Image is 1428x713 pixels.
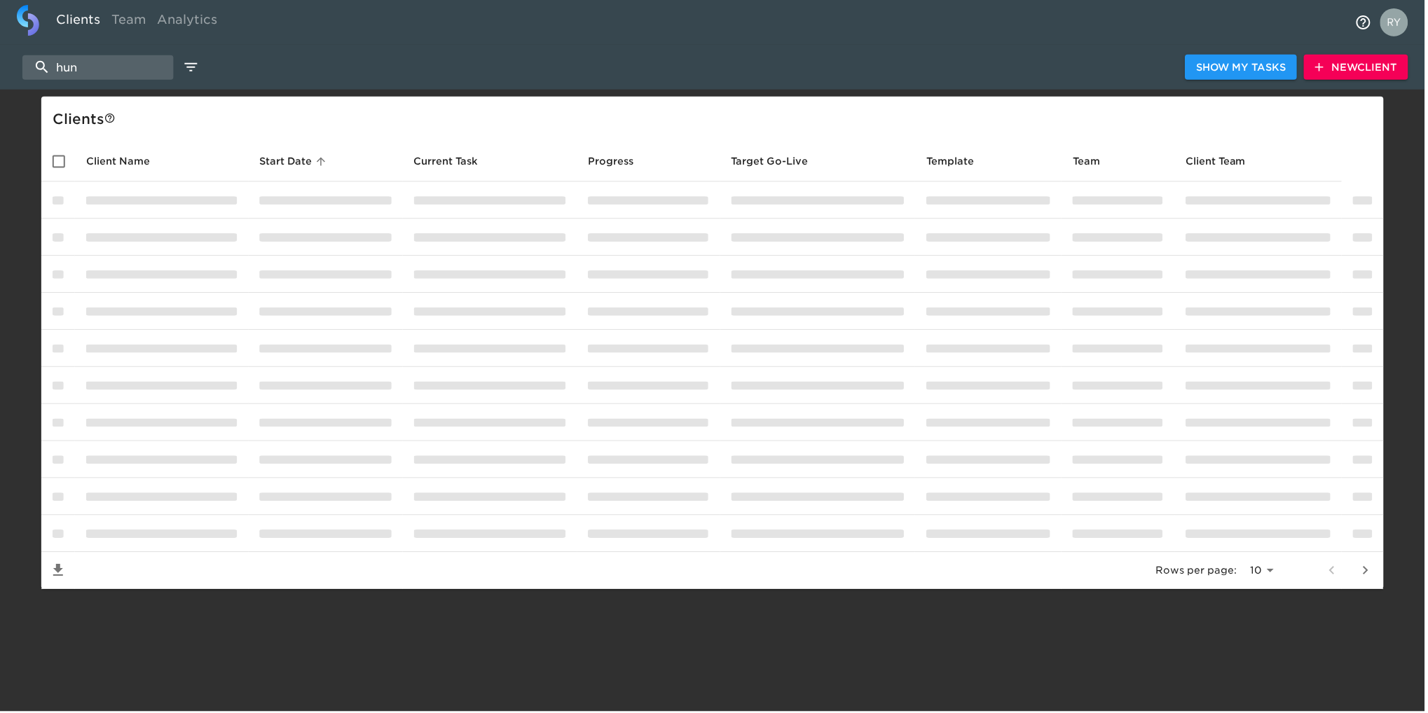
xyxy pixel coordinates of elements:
a: Clients [50,5,106,39]
span: Progress [589,153,653,170]
span: Client Name [86,153,168,170]
span: Current Task [415,153,497,170]
a: Team [106,5,152,39]
span: Show My Tasks [1199,59,1289,76]
button: edit [179,55,203,79]
img: logo [17,5,39,36]
span: Target Go-Live [733,153,828,170]
button: next page [1352,555,1385,588]
span: Start Date [260,153,331,170]
div: Client s [53,108,1381,130]
button: notifications [1350,6,1383,39]
select: rows per page [1245,562,1282,583]
span: Calculated based on the start date and the duration of all Tasks contained in this Hub. [733,153,810,170]
span: Template [928,153,994,170]
span: This is the next Task in this Hub that should be completed [415,153,479,170]
span: Client Team [1188,153,1267,170]
table: enhanced table [41,141,1387,590]
span: Team [1075,153,1120,170]
span: New Client [1318,59,1400,76]
input: search [22,55,174,80]
a: Analytics [152,5,224,39]
button: NewClient [1307,55,1411,81]
p: Rows per page: [1158,565,1240,579]
img: Profile [1383,8,1411,36]
button: Show My Tasks [1188,55,1300,81]
svg: This is a list of all of your clients and clients shared with you [104,113,116,124]
button: Save List [41,555,75,588]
